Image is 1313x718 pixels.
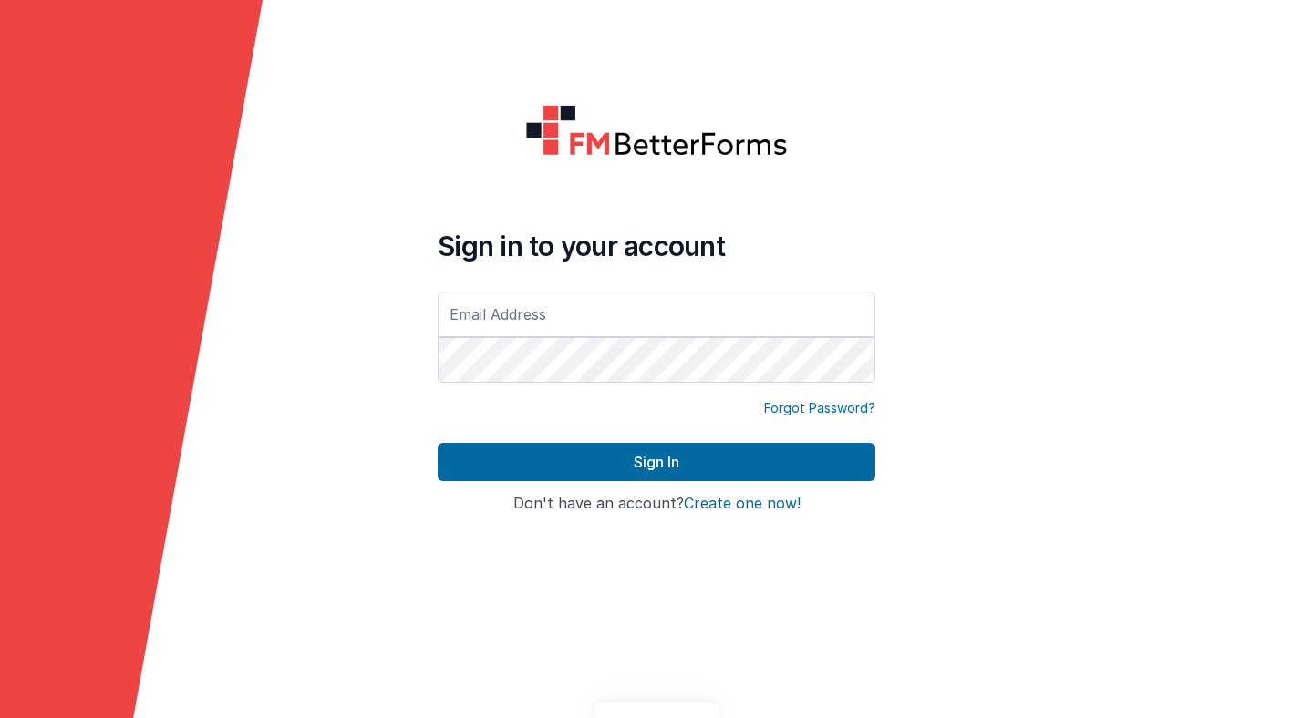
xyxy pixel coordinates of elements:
h4: Sign in to your account [438,230,875,262]
a: Forgot Password? [764,399,875,417]
h4: Don't have an account? [438,496,875,512]
input: Email Address [438,292,875,337]
button: Create one now! [684,496,801,512]
button: Sign In [438,443,875,481]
